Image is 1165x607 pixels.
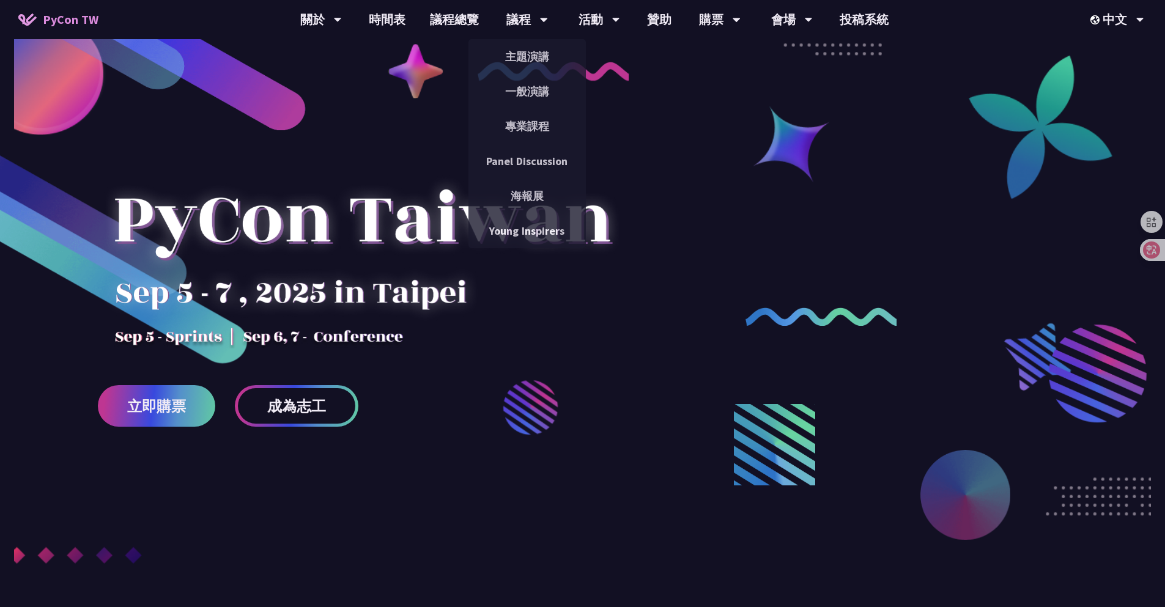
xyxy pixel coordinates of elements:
img: curly-2.e802c9f.png [745,307,897,326]
a: 海報展 [468,182,586,210]
a: Panel Discussion [468,147,586,175]
a: PyCon TW [6,4,111,35]
a: 專業課程 [468,112,586,141]
a: 主題演講 [468,42,586,71]
img: Home icon of PyCon TW 2025 [18,13,37,26]
span: 立即購票 [127,399,186,414]
a: 立即購票 [98,385,215,427]
img: Locale Icon [1090,15,1103,24]
span: 成為志工 [267,399,326,414]
a: 成為志工 [235,385,358,427]
span: PyCon TW [43,10,98,29]
a: 一般演講 [468,77,586,106]
a: Young Inspirers [468,216,586,245]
